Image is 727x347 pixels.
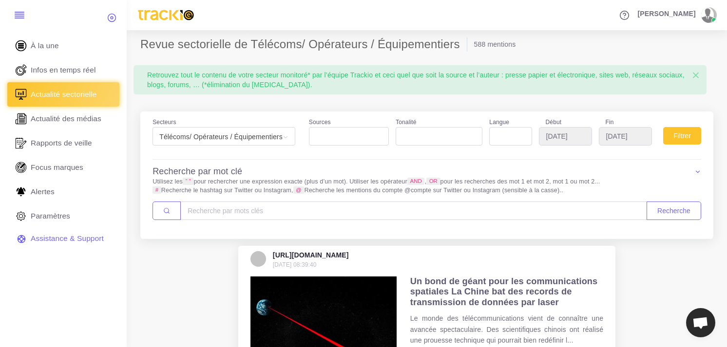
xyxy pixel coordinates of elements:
img: trackio.svg [134,5,198,25]
code: AND [407,178,425,185]
code: OR [426,178,440,185]
a: Ouvrir le chat [686,308,715,337]
p: Le monde des télécommunications vient de connaître une avancée spectaculaire. Des scientifiques c... [410,313,603,346]
label: Tonalité [396,118,416,127]
span: Télécoms/ Opérateurs / Équipementiers [153,127,295,146]
a: Rapports de veille [7,131,119,155]
input: Amount [180,201,647,220]
span: À la une [31,40,59,51]
a: Infos en temps réel [7,58,119,82]
a: Paramètres [7,204,119,228]
input: YYYY-MM-DD [599,127,652,146]
img: avatar [701,7,714,23]
a: À la une [7,34,119,58]
img: rapport_1.svg [14,136,28,150]
input: YYYY-MM-DD [539,127,592,146]
code: “ ” [183,178,193,185]
span: [PERSON_NAME] [638,10,696,17]
label: Sources [309,118,331,127]
span: Paramètres [31,211,70,221]
h2: Revue sectorielle de Télécoms/ Opérateurs / Équipementiers [140,37,467,52]
span: Actualité des médias [31,113,101,124]
label: Secteurs [153,118,176,127]
span: × [692,68,700,83]
a: Focus marques [7,155,119,180]
span: Alertes [31,186,55,197]
img: revue-live.svg [14,63,28,77]
label: Fin [599,118,652,127]
small: [DATE] 08:39:40 [273,261,317,268]
img: Alerte.svg [14,184,28,199]
button: Filtrer [663,127,701,145]
button: Close [685,65,707,86]
span: Télécoms/ Opérateurs / Équipementiers [155,130,292,144]
img: focus-marques.svg [14,160,28,175]
a: Actualité des médias [7,107,119,131]
h5: [URL][DOMAIN_NAME] [273,251,349,259]
label: Début [539,118,592,127]
span: Infos en temps réel [31,65,96,75]
h4: Recherche par mot clé [153,166,242,177]
p: Utilisez les pour rechercher une expression exacte (plus d’un mot). Utiliser les opérateur , pour... [153,177,701,195]
img: parametre.svg [14,209,28,223]
img: revue-sectorielle.svg [14,87,28,102]
img: home.svg [14,38,28,53]
span: Focus marques [31,162,83,173]
span: Actualité sectorielle [31,89,97,100]
a: Actualité sectorielle [7,82,119,107]
code: # [153,186,161,194]
a: Alertes [7,180,119,204]
li: 588 mentions [474,39,516,49]
span: Rapports de veille [31,138,92,148]
code: @ [293,186,305,194]
button: Recherche [647,201,701,220]
a: [PERSON_NAME] avatar [633,7,720,23]
div: Retrouvez tout le contenu de votre secteur monitoré* par l’équipe Trackio et ceci quel que soit l... [140,65,700,94]
img: revue-editorielle.svg [14,111,28,126]
label: Langue [489,118,509,127]
span: Un bond de géant pour les communications spatiales La Chine bat des records de transmission de do... [410,276,598,308]
span: Assistance & Support [31,233,104,244]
